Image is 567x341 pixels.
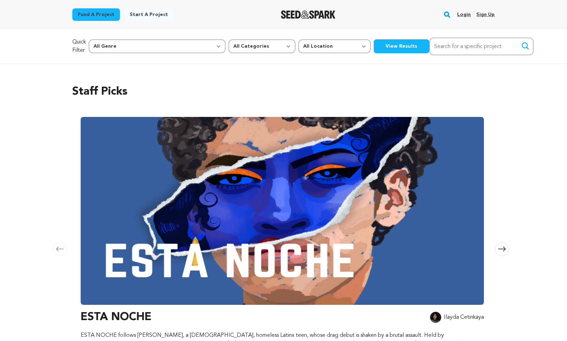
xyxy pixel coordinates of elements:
a: Sign up [476,9,495,20]
img: ESTA NOCHE image [81,117,484,305]
img: Seed&Spark Logo Dark Mode [281,10,335,19]
p: Ilayda Cetinkaya [444,313,484,322]
a: Seed&Spark Homepage [281,10,335,19]
a: Fund a project [72,8,120,21]
img: 2560246e7f205256.jpg [430,312,441,323]
a: Login [457,9,471,20]
p: Quick Filter [72,38,86,55]
input: Search for a specific project [429,38,534,55]
h2: Staff Picks [72,84,495,100]
a: Start a project [124,8,173,21]
h3: ESTA NOCHE [81,309,152,326]
button: View Results [374,39,429,53]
